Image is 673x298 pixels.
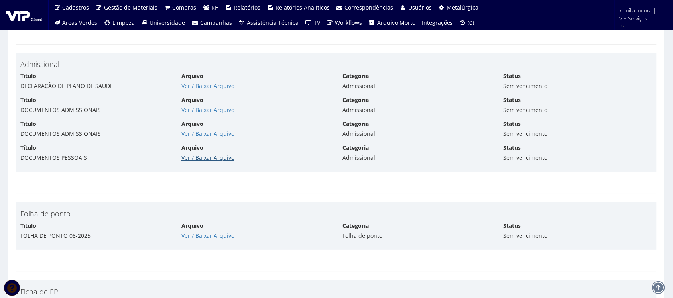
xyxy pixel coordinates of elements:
[504,154,653,162] div: Sem vencimento
[20,120,36,128] label: Título
[181,232,234,239] a: Ver / Baixar Arquivo
[620,6,663,22] span: kamilla.moura | VIP Serviços
[314,19,320,26] span: TV
[181,106,234,114] a: Ver / Baixar Arquivo
[366,15,419,30] a: Arquivo Morto
[342,120,369,128] label: Categoria
[181,154,234,161] a: Ver / Baixar Arquivo
[335,19,362,26] span: Workflows
[468,19,474,26] span: (0)
[504,144,521,152] label: Status
[342,106,492,114] div: Admissional
[504,106,653,114] div: Sem vencimento
[112,19,135,26] span: Limpeza
[419,15,456,30] a: Integrações
[63,19,98,26] span: Áreas Verdes
[408,4,432,11] span: Usuários
[181,96,203,104] label: Arquivo
[504,72,521,80] label: Status
[342,154,492,162] div: Admissional
[181,82,234,90] a: Ver / Baixar Arquivo
[234,4,261,11] span: Relatórios
[504,120,521,128] label: Status
[181,130,234,137] a: Ver / Baixar Arquivo
[247,19,299,26] span: Assistência Técnica
[235,15,302,30] a: Assistência Técnica
[20,222,36,230] label: Título
[342,222,369,230] label: Categoria
[20,154,169,162] div: DOCUMENTOS PESSOAIS
[181,222,203,230] label: Arquivo
[323,15,366,30] a: Workflows
[6,9,42,21] img: logo
[181,72,203,80] label: Arquivo
[504,232,653,240] div: Sem vencimento
[504,222,521,230] label: Status
[302,15,324,30] a: TV
[63,4,89,11] span: Cadastros
[51,15,101,30] a: Áreas Verdes
[101,15,138,30] a: Limpeza
[20,72,36,80] label: Título
[342,144,369,152] label: Categoria
[20,82,169,90] div: DECLARAÇÃO DE PLANO DE SAUDE
[181,120,203,128] label: Arquivo
[189,15,236,30] a: Campanhas
[504,82,653,90] div: Sem vencimento
[181,144,203,152] label: Arquivo
[377,19,415,26] span: Arquivo Morto
[342,130,492,138] div: Admissional
[504,130,653,138] div: Sem vencimento
[275,4,330,11] span: Relatórios Analíticos
[345,4,394,11] span: Correspondências
[342,72,369,80] label: Categoria
[20,210,653,218] h4: Folha de ponto
[422,19,453,26] span: Integrações
[20,288,653,296] h4: Ficha de EPI
[342,232,492,240] div: Folha de ponto
[211,4,219,11] span: RH
[342,82,492,90] div: Admissional
[138,15,189,30] a: Universidade
[20,106,169,114] div: DOCUMENTOS ADMISSIONAIS
[342,96,369,104] label: Categoria
[20,96,36,104] label: Título
[173,4,197,11] span: Compras
[504,96,521,104] label: Status
[20,144,36,152] label: Título
[447,4,479,11] span: Metalúrgica
[150,19,185,26] span: Universidade
[20,61,653,69] h4: Admissional
[20,130,169,138] div: DOCUMENTOS ADMISSIONAIS
[104,4,157,11] span: Gestão de Materiais
[456,15,478,30] a: (0)
[200,19,232,26] span: Campanhas
[20,232,169,240] div: FOLHA DE PONTO 08-2025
